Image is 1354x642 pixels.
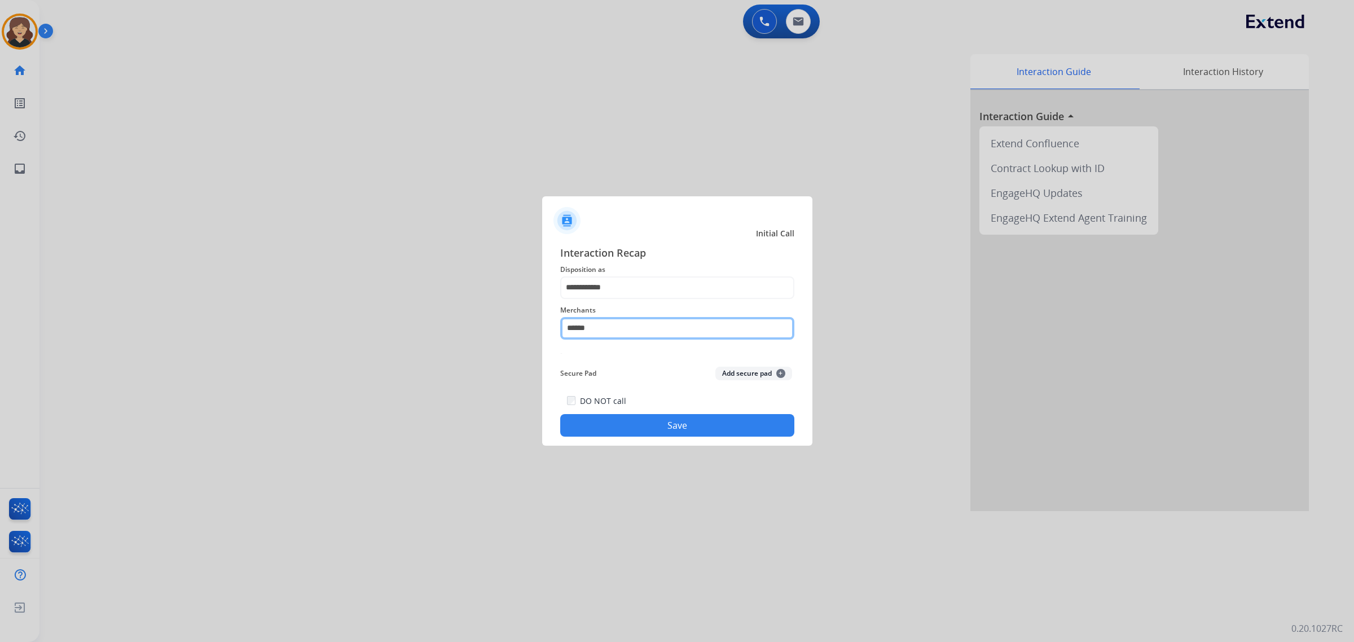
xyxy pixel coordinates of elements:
label: DO NOT call [580,395,626,407]
span: Disposition as [560,263,794,276]
button: Save [560,414,794,437]
span: Merchants [560,304,794,317]
button: Add secure pad+ [715,367,792,380]
p: 0.20.1027RC [1291,622,1343,635]
img: contact-recap-line.svg [560,353,794,354]
span: + [776,369,785,378]
span: Secure Pad [560,367,596,380]
span: Interaction Recap [560,245,794,263]
span: Initial Call [756,228,794,239]
img: contactIcon [553,207,581,234]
